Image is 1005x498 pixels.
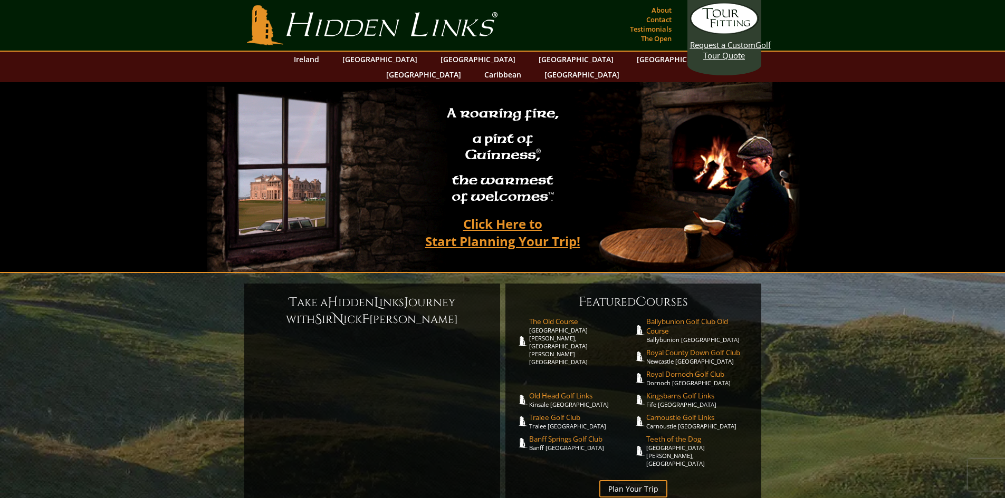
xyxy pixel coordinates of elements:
span: The Old Course [529,317,634,326]
h6: ake a idden inks ourney with ir ick [PERSON_NAME] [255,294,490,328]
span: H [328,294,338,311]
span: N [333,311,343,328]
a: Click Here toStart Planning Your Trip! [415,211,591,253]
a: [GEOGRAPHIC_DATA] [539,67,625,82]
span: C [636,294,646,310]
span: F [362,311,369,328]
span: Old Head Golf Links [529,391,634,401]
a: [GEOGRAPHIC_DATA] [381,67,466,82]
h6: eatured ourses [516,294,751,310]
span: Teeth of the Dog [646,434,751,444]
a: Banff Springs Golf ClubBanff [GEOGRAPHIC_DATA] [529,434,634,452]
a: [GEOGRAPHIC_DATA] [631,52,717,67]
span: S [315,311,322,328]
span: Kingsbarns Golf Links [646,391,751,401]
a: The Old Course[GEOGRAPHIC_DATA][PERSON_NAME], [GEOGRAPHIC_DATA][PERSON_NAME] [GEOGRAPHIC_DATA] [529,317,634,366]
span: Royal Dornoch Golf Club [646,369,751,379]
span: F [579,294,586,310]
a: Teeth of the Dog[GEOGRAPHIC_DATA][PERSON_NAME], [GEOGRAPHIC_DATA] [646,434,751,467]
a: Testimonials [627,22,674,36]
a: Carnoustie Golf LinksCarnoustie [GEOGRAPHIC_DATA] [646,413,751,430]
span: Royal County Down Golf Club [646,348,751,357]
a: Plan Your Trip [599,480,667,497]
a: Old Head Golf LinksKinsale [GEOGRAPHIC_DATA] [529,391,634,408]
a: Request a CustomGolf Tour Quote [690,3,759,61]
span: L [374,294,379,311]
a: [GEOGRAPHIC_DATA] [337,52,423,67]
a: Ballybunion Golf Club Old CourseBallybunion [GEOGRAPHIC_DATA] [646,317,751,344]
a: Kingsbarns Golf LinksFife [GEOGRAPHIC_DATA] [646,391,751,408]
span: Tralee Golf Club [529,413,634,422]
span: Request a Custom [690,40,755,50]
span: Carnoustie Golf Links [646,413,751,422]
span: Banff Springs Golf Club [529,434,634,444]
a: [GEOGRAPHIC_DATA] [533,52,619,67]
a: Tralee Golf ClubTralee [GEOGRAPHIC_DATA] [529,413,634,430]
a: About [649,3,674,17]
a: Royal Dornoch Golf ClubDornoch [GEOGRAPHIC_DATA] [646,369,751,387]
a: Caribbean [479,67,527,82]
span: J [404,294,408,311]
a: Royal County Down Golf ClubNewcastle [GEOGRAPHIC_DATA] [646,348,751,365]
h2: A roaring fire, a pint of Guinness , the warmest of welcomes™. [440,101,566,211]
span: T [289,294,297,311]
a: The Open [638,31,674,46]
a: [GEOGRAPHIC_DATA] [435,52,521,67]
a: Ireland [289,52,324,67]
span: Ballybunion Golf Club Old Course [646,317,751,336]
a: Contact [644,12,674,27]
